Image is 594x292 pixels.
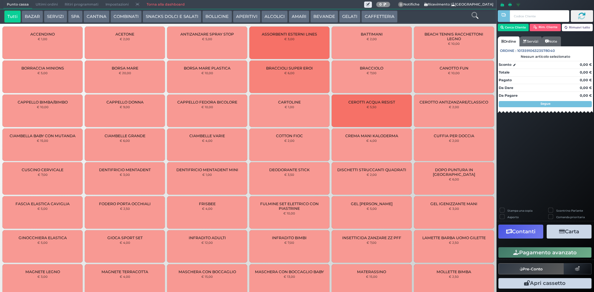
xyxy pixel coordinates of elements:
small: € 5,00 [37,241,48,244]
span: BORRACCIA MINIONS [21,66,64,70]
small: € 10,00 [201,105,213,109]
span: Punto cassa [3,0,32,9]
button: AMARI [289,11,309,23]
span: INSETTICIDA ZANZARE ZZ PFF [342,235,401,240]
button: ALCOLICI [261,11,288,23]
button: GELATI [339,11,360,23]
label: Comanda prioritaria [556,215,585,219]
span: GEL [PERSON_NAME] [351,201,393,206]
span: ACETONE [115,32,134,36]
strong: 0,00 € [580,70,592,74]
span: CUSCINO CERVICALE [22,167,63,172]
span: INFRADITO BIMBI [272,235,307,240]
button: Apri cassetto [498,278,592,289]
small: € 10,00 [448,71,460,75]
span: 0 [398,2,404,7]
span: MAGNETE LEGNO [25,269,60,274]
button: BEVANDE [310,11,338,23]
small: € 5,00 [37,71,48,75]
span: ANTIZANZARE SPRAY STOP [180,32,234,36]
strong: Sconto [499,62,511,67]
span: CAPPELLO BIMBA/BIMBO [18,100,68,104]
span: CANOTTO FUN [440,66,468,70]
small: € 2,50 [120,207,130,210]
span: Ordine : [500,48,516,53]
span: FRISBEE [199,201,216,206]
small: € 3,50 [284,173,294,176]
small: € 6,00 [120,139,130,142]
strong: Totale [499,70,510,74]
span: CEROTTI ACQUA RESIST [348,100,395,104]
strong: Pagato [499,78,512,82]
a: Torna alla dashboard [143,0,188,9]
span: DISCHETTI STRUCCANTI QUADRATI [337,167,406,172]
small: € 4,00 [202,139,213,142]
span: CARTOLINE [278,100,301,104]
small: € 2,00 [367,37,377,41]
button: Carta [547,225,592,239]
button: Rimuovi tutto [562,24,593,31]
a: Ordine [498,36,519,46]
b: 0 [379,2,382,6]
strong: Segue [540,102,550,106]
small: € 3,00 [37,275,48,278]
small: € 13,00 [284,275,295,278]
small: € 2,00 [449,105,459,109]
span: 101359106323578040 [517,48,555,53]
button: APERITIVI [233,11,260,23]
small: € 1,00 [38,37,47,41]
small: € 5,50 [367,105,377,109]
span: CIAMBELLE GRANDE [105,133,145,138]
small: € 3,00 [449,207,459,210]
small: € 5,00 [37,207,48,210]
small: € 4,00 [202,207,213,210]
small: € 7,00 [284,241,294,244]
strong: 0,00 € [580,86,592,90]
strong: Da Pagare [499,93,518,98]
a: Note [542,36,561,46]
span: CIAMBELLA BABY CON MUTANDA [10,133,75,138]
span: BRACCIOLI SUPER EROI [266,66,313,70]
small: € 4,00 [366,139,377,142]
small: € 2,00 [449,139,459,142]
button: COMBINATI [110,11,142,23]
span: Impostazioni [102,0,132,9]
small: € 3,00 [120,173,130,176]
small: € 5,00 [367,207,377,210]
span: MAGNETE TERRACOTTA [101,269,148,274]
span: DOPO PUNTURA IN [GEOGRAPHIC_DATA] [419,167,489,177]
small: € 5,00 [202,37,212,41]
label: Asporto [507,215,519,219]
span: Ultimi ordini [32,0,61,9]
span: MASCHERA CON BOCCAGLIO BABY [255,269,324,274]
small: € 2,00 [284,139,295,142]
small: € 2,00 [367,173,377,176]
small: € 10,00 [448,42,460,45]
small: € 7,00 [367,71,377,75]
span: CIAMBELLE VARIE [189,133,225,138]
span: ACCENDINO [30,32,55,36]
small: € 15,00 [201,275,213,278]
span: BORSA MARE PLASTICA [184,66,230,70]
span: Ritiri programmati [61,0,102,9]
a: Servizi [519,36,542,46]
button: CANTINA [84,11,110,23]
small: € 7,00 [38,173,48,176]
small: € 4,00 [120,241,130,244]
button: Contanti [498,225,543,239]
span: BORSA MARE [112,66,138,70]
span: DENTIFRICIO MENTADENT MINI [176,167,238,172]
div: Nessun articolo selezionato [498,54,593,59]
span: CAPPELLO DONNA [106,100,144,104]
small: € 15,00 [366,275,377,278]
span: BEACH TENNIS RACCHETTONI LEGNO [419,32,489,41]
label: Scontrino Parlante [556,209,583,213]
span: CAPPELLO FEDORA BICOLORE [177,100,237,104]
small: € 9,00 [120,105,130,109]
span: BATTIMANI [361,32,383,36]
input: Codice Cliente [510,10,569,22]
small: € 12,00 [201,241,213,244]
button: BAZAR [22,11,43,23]
span: DEODORANTE STICK [269,167,310,172]
span: GINOCCHIERA ELASTICA [19,235,67,240]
